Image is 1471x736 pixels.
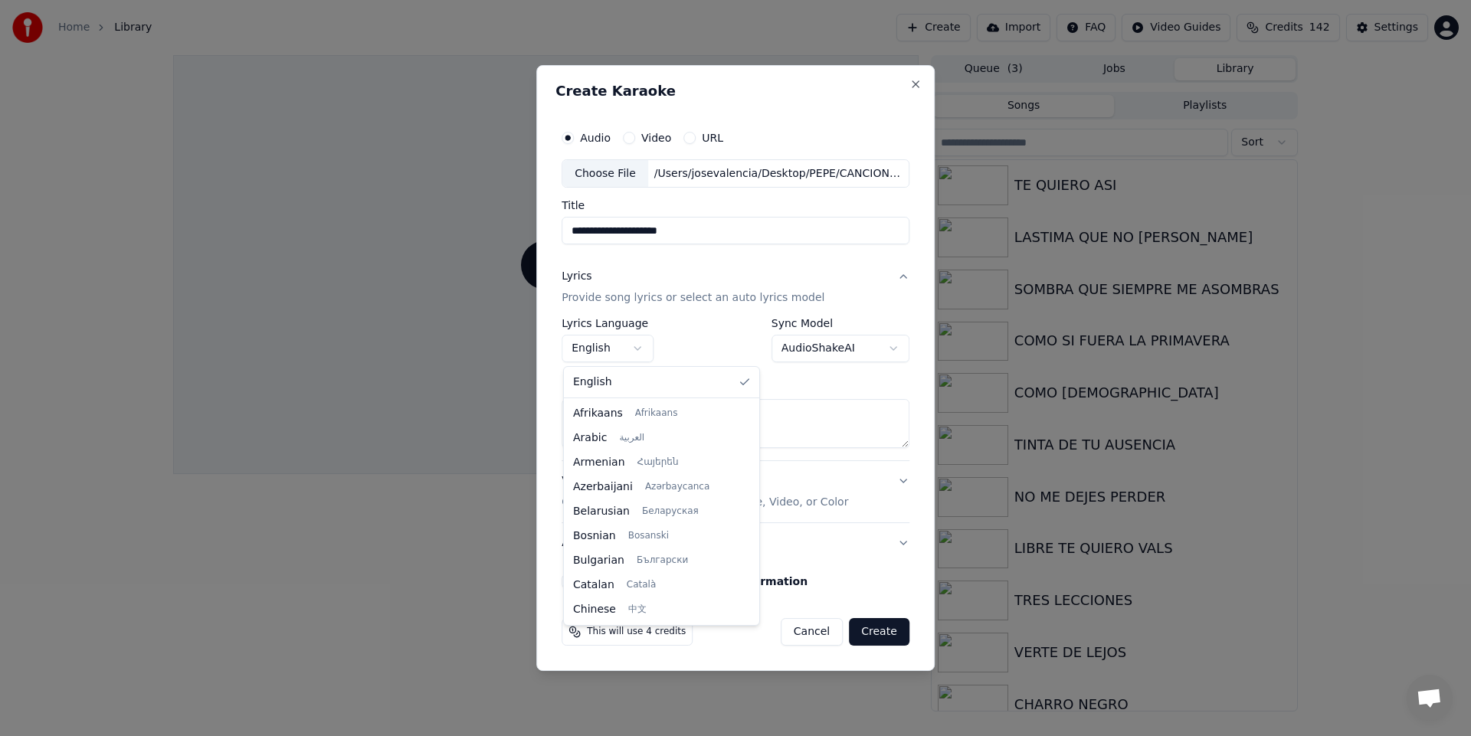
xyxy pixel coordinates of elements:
span: Bulgarian [573,553,624,568]
span: Belarusian [573,504,630,519]
span: Հայերեն [637,456,679,469]
span: Arabic [573,430,607,446]
span: العربية [619,432,644,444]
span: Afrikaans [573,406,623,421]
span: Bosnian [573,528,616,544]
span: 中文 [628,604,647,616]
span: English [573,375,612,390]
span: Беларуская [642,505,699,518]
span: Catalan [573,577,614,593]
span: Български [637,554,688,567]
span: Armenian [573,455,625,470]
span: Azərbaycanca [645,481,709,493]
span: Azerbaijani [573,479,633,495]
span: Afrikaans [635,407,678,420]
span: Bosanski [628,530,669,542]
span: Chinese [573,602,616,617]
span: Català [627,579,656,591]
